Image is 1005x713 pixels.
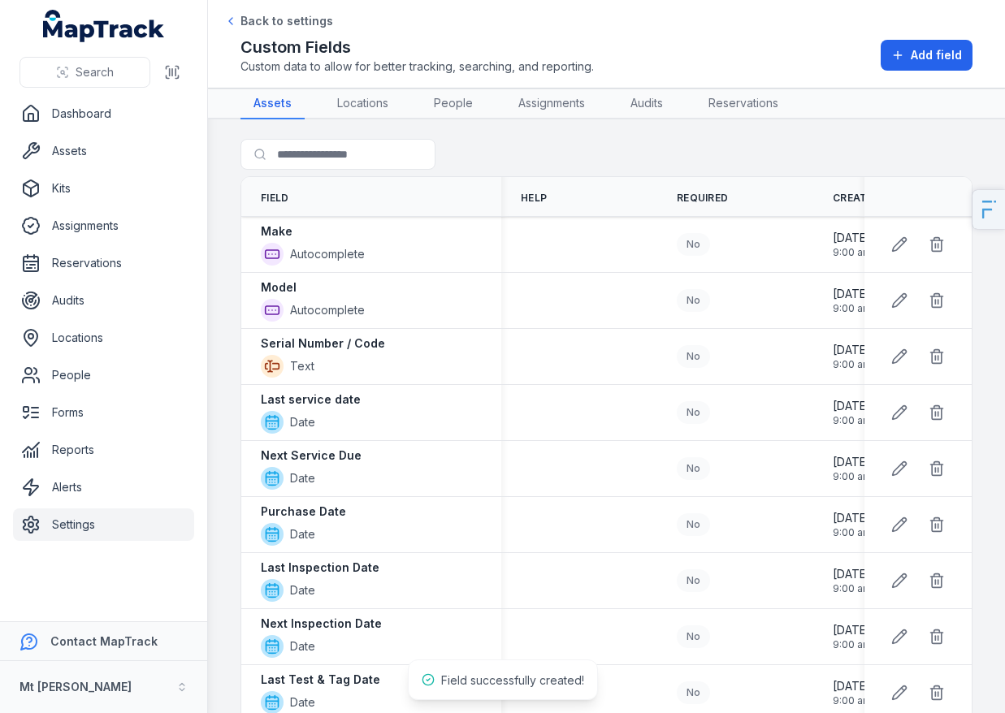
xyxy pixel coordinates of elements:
span: 9:00 am [833,246,872,259]
a: Kits [13,172,194,205]
span: 9:00 am [833,694,872,707]
span: Back to settings [240,13,333,29]
strong: Last Test & Tag Date [261,672,380,688]
a: People [13,359,194,391]
span: [DATE] [833,510,872,526]
span: [DATE] [833,398,872,414]
span: Field successfully created! [441,673,584,687]
a: Audits [13,284,194,317]
a: Locations [324,89,401,119]
strong: Next Service Due [261,447,362,464]
strong: Purchase Date [261,503,346,520]
span: Search [76,64,114,80]
span: 9:00 am [833,470,872,483]
span: [DATE] [833,342,872,358]
span: Date [290,638,315,655]
div: No [677,345,710,368]
h2: Custom Fields [240,36,594,58]
strong: Next Inspection Date [261,616,382,632]
span: Field [261,192,289,205]
div: No [677,513,710,536]
span: 9:00 am [833,582,872,595]
strong: Last service date [261,391,361,408]
span: 9:00 am [833,414,872,427]
button: Add field [881,40,973,71]
time: 18/08/2025, 9:00:22 am [833,454,872,483]
div: No [677,625,710,648]
time: 18/08/2025, 9:00:22 am [833,342,872,371]
a: Forms [13,396,194,429]
a: Assets [240,89,305,119]
a: Audits [617,89,676,119]
a: Assignments [505,89,598,119]
div: No [677,401,710,424]
time: 18/08/2025, 9:00:22 am [833,678,872,707]
div: No [677,289,710,312]
span: Date [290,694,315,711]
span: 9:00 am [833,302,872,315]
strong: Make [261,223,292,240]
time: 18/08/2025, 9:00:22 am [833,566,872,595]
span: [DATE] [833,566,872,582]
a: Reservations [13,247,194,279]
a: Reports [13,434,194,466]
span: [DATE] [833,286,872,302]
a: Reservations [695,89,791,119]
a: Back to settings [224,13,333,29]
span: Text [290,358,314,374]
span: Custom data to allow for better tracking, searching, and reporting. [240,58,594,75]
span: Created Date [833,192,912,205]
time: 18/08/2025, 9:00:22 am [833,230,872,259]
a: Dashboard [13,97,194,130]
time: 18/08/2025, 9:00:22 am [833,622,872,651]
strong: Mt [PERSON_NAME] [19,680,132,694]
span: Date [290,470,315,486]
div: No [677,569,710,592]
strong: Serial Number / Code [261,335,385,352]
a: Settings [13,508,194,541]
strong: Last Inspection Date [261,560,379,576]
span: 9:00 am [833,358,872,371]
time: 18/08/2025, 9:00:22 am [833,286,872,315]
a: Assets [13,135,194,167]
span: 9:00 am [833,526,872,539]
span: Help [521,192,547,205]
span: Date [290,414,315,430]
span: [DATE] [833,230,872,246]
span: Date [290,582,315,598]
a: Assignments [13,210,194,242]
a: MapTrack [43,10,165,42]
a: Alerts [13,471,194,503]
div: No [677,457,710,480]
time: 18/08/2025, 9:00:22 am [833,510,872,539]
span: [DATE] [833,678,872,694]
strong: Contact MapTrack [50,634,158,648]
span: [DATE] [833,454,872,470]
a: Locations [13,322,194,354]
span: Autocomplete [290,302,365,318]
time: 18/08/2025, 9:00:22 am [833,398,872,427]
span: [DATE] [833,622,872,638]
span: Date [290,526,315,542]
a: People [421,89,486,119]
span: Autocomplete [290,246,365,262]
span: Required [677,192,728,205]
div: No [677,681,710,704]
strong: Model [261,279,297,296]
div: No [677,233,710,256]
span: 9:00 am [833,638,872,651]
button: Search [19,57,150,88]
span: Add field [911,47,962,63]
